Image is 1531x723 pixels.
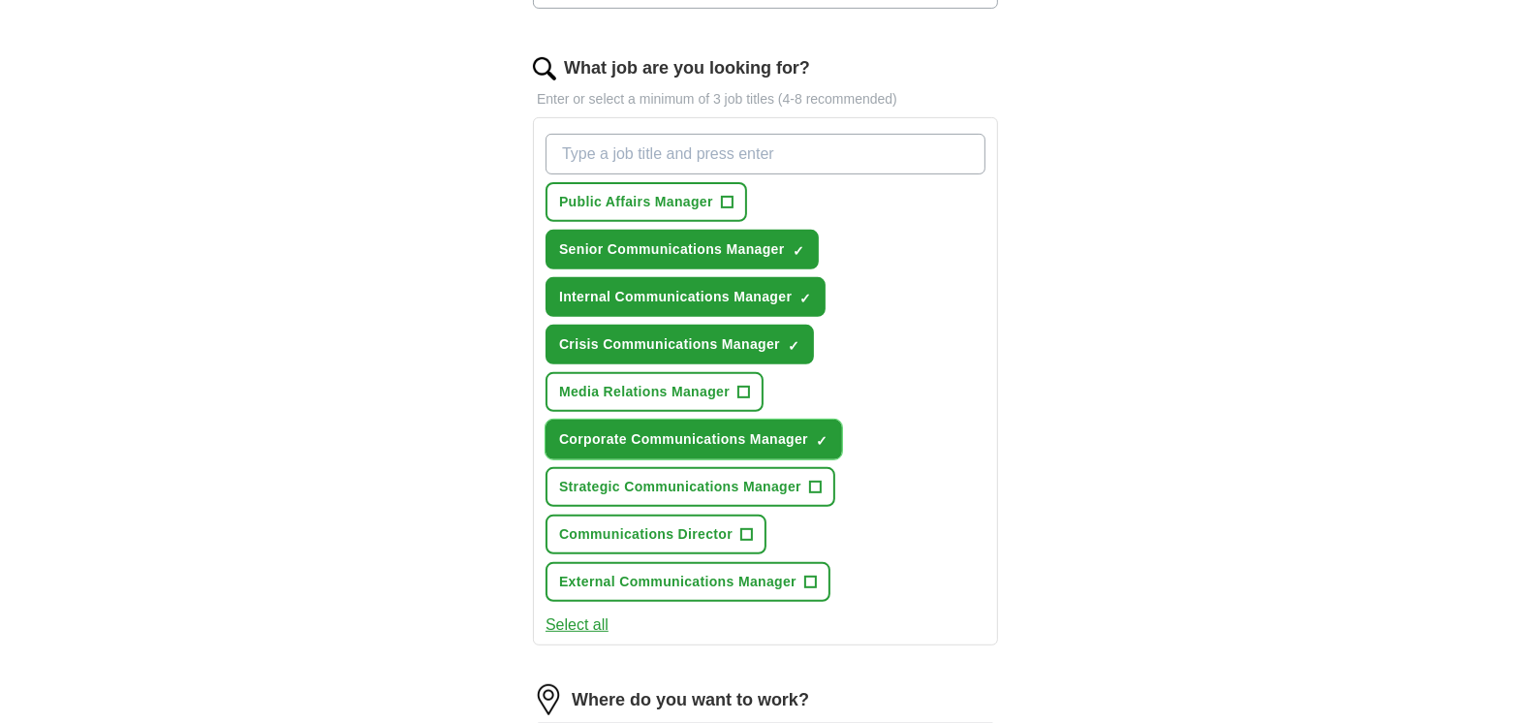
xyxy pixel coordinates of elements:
button: Media Relations Manager [546,372,764,412]
span: ✓ [788,338,799,354]
img: search.png [533,57,556,80]
span: Communications Director [559,524,733,545]
button: Select all [546,613,609,637]
button: Senior Communications Manager✓ [546,230,819,269]
span: Media Relations Manager [559,382,730,402]
button: External Communications Manager [546,562,830,602]
p: Enter or select a minimum of 3 job titles (4-8 recommended) [533,89,998,110]
button: Crisis Communications Manager✓ [546,325,814,364]
button: Internal Communications Manager✓ [546,277,826,317]
input: Type a job title and press enter [546,134,985,174]
span: ✓ [793,243,804,259]
span: External Communications Manager [559,572,797,592]
span: Senior Communications Manager [559,239,785,260]
span: Internal Communications Manager [559,287,792,307]
label: Where do you want to work? [572,687,809,713]
button: Public Affairs Manager [546,182,747,222]
button: Communications Director [546,515,766,554]
button: Corporate Communications Manager✓ [546,420,842,459]
span: ✓ [816,433,828,449]
span: Public Affairs Manager [559,192,713,212]
span: Crisis Communications Manager [559,334,780,355]
label: What job are you looking for? [564,55,810,81]
img: location.png [533,684,564,715]
span: Strategic Communications Manager [559,477,801,497]
span: ✓ [799,291,811,306]
span: Corporate Communications Manager [559,429,808,450]
button: Strategic Communications Manager [546,467,835,507]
